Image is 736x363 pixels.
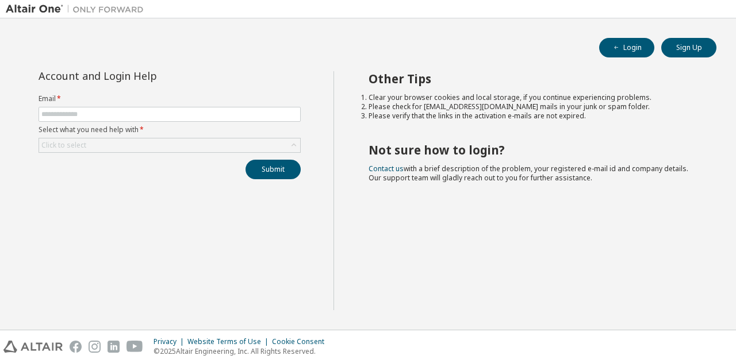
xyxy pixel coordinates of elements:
li: Please check for [EMAIL_ADDRESS][DOMAIN_NAME] mails in your junk or spam folder. [369,102,696,111]
div: Account and Login Help [39,71,248,80]
button: Submit [246,160,301,179]
button: Sign Up [661,38,716,57]
img: instagram.svg [89,341,101,353]
label: Email [39,94,301,103]
img: linkedin.svg [108,341,120,353]
h2: Other Tips [369,71,696,86]
div: Cookie Consent [272,337,331,346]
h2: Not sure how to login? [369,142,696,157]
div: Website Terms of Use [187,337,272,346]
button: Login [599,38,654,57]
img: youtube.svg [126,341,143,353]
div: Click to select [41,141,86,150]
p: © 2025 Altair Engineering, Inc. All Rights Reserved. [154,346,331,356]
div: Privacy [154,337,187,346]
label: Select what you need help with [39,125,301,134]
span: with a brief description of the problem, your registered e-mail id and company details. Our suppo... [369,164,688,183]
img: altair_logo.svg [3,341,63,353]
div: Click to select [39,138,300,152]
img: facebook.svg [70,341,82,353]
a: Contact us [369,164,404,173]
img: Altair One [6,3,149,15]
li: Clear your browser cookies and local storage, if you continue experiencing problems. [369,93,696,102]
li: Please verify that the links in the activation e-mails are not expired. [369,111,696,121]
